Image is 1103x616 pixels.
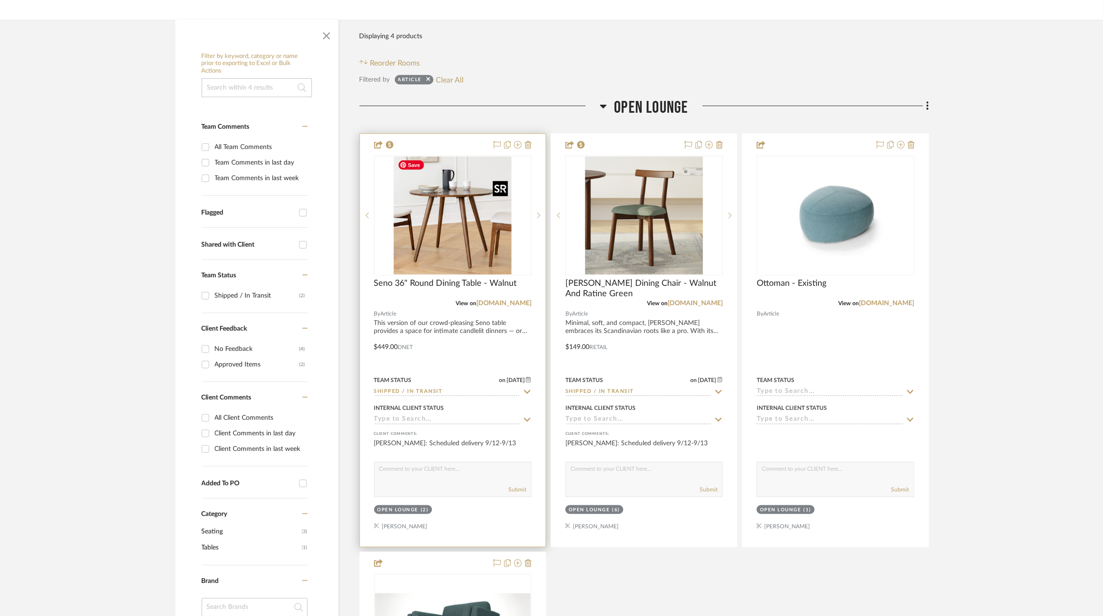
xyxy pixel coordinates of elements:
[202,272,237,279] span: Team Status
[398,76,422,86] div: Article
[202,325,247,332] span: Client Feedback
[394,157,512,275] img: Seno 36" Round Dining Table - Walnut
[215,288,300,303] div: Shipped / In Transit
[757,376,794,384] div: Team Status
[202,78,312,97] input: Search within 4 results
[215,426,305,441] div: Client Comments in last day
[374,278,517,289] span: Seno 36" Round Dining Table - Walnut
[215,441,305,457] div: Client Comments in last week
[359,27,423,46] div: Displaying 4 products
[612,507,620,514] div: (6)
[585,157,703,275] img: Ulka Dining Chair - Walnut And Ratine Green
[215,357,300,372] div: Approved Items
[300,341,305,357] div: (4)
[456,300,476,306] span: View on
[374,388,520,397] input: Type to Search…
[565,309,572,318] span: By
[572,309,588,318] span: Article
[565,388,711,397] input: Type to Search…
[317,25,336,43] button: Close
[565,416,711,425] input: Type to Search…
[565,376,603,384] div: Team Status
[302,540,308,555] span: (1)
[202,578,219,584] span: Brand
[757,309,763,318] span: By
[757,278,826,289] span: Ottoman - Existing
[668,300,723,307] a: [DOMAIN_NAME]
[215,140,305,155] div: All Team Comments
[476,300,531,307] a: [DOMAIN_NAME]
[300,288,305,303] div: (2)
[202,241,294,249] div: Shared with Client
[508,485,526,494] button: Submit
[215,410,305,425] div: All Client Comments
[647,300,668,306] span: View on
[374,309,381,318] span: By
[804,507,812,514] div: (1)
[202,510,228,518] span: Category
[215,341,300,357] div: No Feedback
[569,507,610,514] div: Open Lounge
[374,376,412,384] div: Team Status
[215,171,305,186] div: Team Comments in last week
[359,75,390,85] div: Filtered by
[758,175,913,256] img: Ottoman - Existing
[202,524,300,540] span: Seating
[377,507,419,514] div: Open Lounge
[839,300,859,306] span: View on
[215,155,305,170] div: Team Comments in last day
[700,485,718,494] button: Submit
[436,74,464,86] button: Clear All
[763,309,779,318] span: Article
[202,540,300,556] span: Tables
[565,278,723,299] span: [PERSON_NAME] Dining Chair - Walnut And Ratine Green
[374,404,444,412] div: Internal Client Status
[202,480,294,488] div: Added To PO
[381,309,397,318] span: Article
[757,388,903,397] input: Type to Search…
[691,377,697,383] span: on
[614,98,688,118] span: Open Lounge
[202,394,252,401] span: Client Comments
[300,357,305,372] div: (2)
[202,209,294,217] div: Flagged
[302,524,308,539] span: (3)
[202,53,312,75] h6: Filter by keyword, category or name prior to exporting to Excel or Bulk Actions
[375,156,531,275] div: 0
[565,439,723,458] div: [PERSON_NAME]: Scheduled delivery 9/12-9/13
[859,300,915,307] a: [DOMAIN_NAME]
[757,404,827,412] div: Internal Client Status
[757,416,903,425] input: Type to Search…
[506,377,526,383] span: [DATE]
[760,507,801,514] div: Open Lounge
[374,439,531,458] div: [PERSON_NAME]: Scheduled delivery 9/12-9/13
[359,58,420,69] button: Reorder Rooms
[421,507,429,514] div: (2)
[697,377,718,383] span: [DATE]
[499,377,506,383] span: on
[370,58,420,69] span: Reorder Rooms
[399,160,424,170] span: Save
[565,404,636,412] div: Internal Client Status
[374,416,520,425] input: Type to Search…
[202,124,250,130] span: Team Comments
[891,485,909,494] button: Submit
